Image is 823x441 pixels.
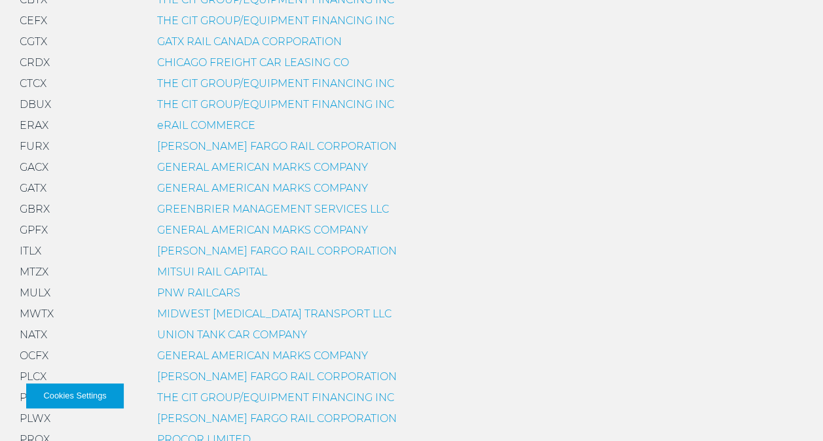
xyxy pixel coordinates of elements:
[20,140,49,152] span: FURX
[157,203,389,215] a: GREENBRIER MANAGEMENT SERVICES LLC
[157,14,394,27] a: THE CIT GROUP/EQUIPMENT FINANCING INC
[20,308,54,320] span: MWTX
[20,224,48,236] span: GPFX
[157,77,394,90] a: THE CIT GROUP/EQUIPMENT FINANCING INC
[157,56,349,69] a: CHICAGO FREIGHT CAR LEASING CO
[20,14,47,27] span: CEFX
[758,378,823,441] iframe: Chat Widget
[157,182,368,194] a: GENERAL AMERICAN MARKS COMPANY
[20,287,50,299] span: MULX
[20,77,46,90] span: CTCX
[157,308,392,320] a: MIDWEST [MEDICAL_DATA] TRANSPORT LLC
[20,349,48,362] span: OCFX
[20,161,48,173] span: GACX
[20,119,48,132] span: ERAX
[20,182,46,194] span: GATX
[157,35,342,48] a: GATX RAIL CANADA CORPORATION
[157,266,267,278] a: MITSUI RAIL CAPITAL
[20,245,41,257] span: ITLX
[20,412,50,425] span: PLWX
[20,203,50,215] span: GBRX
[26,383,124,408] button: Cookies Settings
[157,245,397,257] a: [PERSON_NAME] FARGO RAIL CORPORATION
[157,328,307,341] a: UNION TANK CAR COMPANY
[157,140,397,152] a: [PERSON_NAME] FARGO RAIL CORPORATION
[157,98,394,111] a: THE CIT GROUP/EQUIPMENT FINANCING INC
[157,287,240,299] a: PNW RAILCARS
[20,35,47,48] span: CGTX
[20,56,50,69] span: CRDX
[157,412,397,425] a: [PERSON_NAME] FARGO RAIL CORPORATION
[20,370,46,383] span: PLCX
[157,370,397,383] a: [PERSON_NAME] FARGO RAIL CORPORATION
[157,391,394,404] a: THE CIT GROUP/EQUIPMENT FINANCING INC
[20,391,49,404] span: PLMX
[157,119,255,132] a: eRAIL COMMERCE
[157,224,368,236] a: GENERAL AMERICAN MARKS COMPANY
[20,328,47,341] span: NATX
[20,266,48,278] span: MTZX
[157,349,368,362] a: GENERAL AMERICAN MARKS COMPANY
[157,161,368,173] a: GENERAL AMERICAN MARKS COMPANY
[20,98,51,111] span: DBUX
